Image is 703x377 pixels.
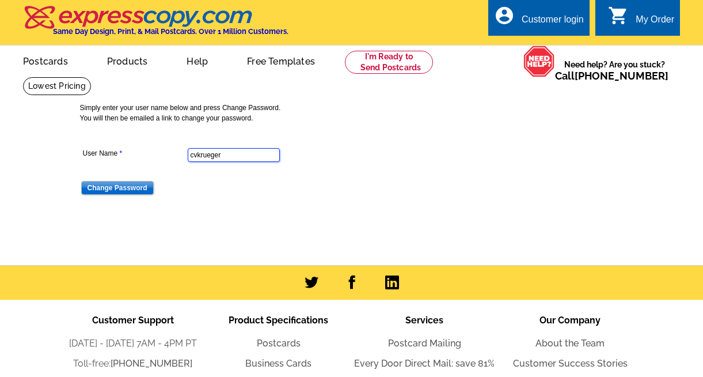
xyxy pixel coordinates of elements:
img: help [523,46,555,77]
a: Same Day Design, Print, & Mail Postcards. Over 1 Million Customers. [23,14,288,36]
a: account_circle Customer login [494,13,584,27]
i: shopping_cart [608,5,629,26]
a: [PHONE_NUMBER] [575,70,668,82]
a: Every Door Direct Mail: save 81% [354,358,495,369]
h4: Same Day Design, Print, & Mail Postcards. Over 1 Million Customers. [53,27,288,36]
a: Products [89,47,166,74]
a: Postcard Mailing [388,338,461,349]
a: shopping_cart My Order [608,13,674,27]
li: Toll-free: [60,357,206,371]
a: Help [168,47,226,74]
label: User Name [83,148,187,159]
li: [DATE] - [DATE] 7AM - 4PM PT [60,337,206,350]
a: Free Templates [229,47,333,74]
span: Product Specifications [229,315,328,326]
div: Customer login [522,14,584,31]
iframe: LiveChat chat widget [473,109,703,377]
span: Services [405,315,443,326]
a: Postcards [5,47,86,74]
span: Call [555,70,668,82]
a: Business Cards [245,358,311,369]
input: Change Password [81,181,154,195]
p: Simply enter your user name below and press Change Password. You will then be emailed a link to c... [80,103,633,123]
span: Customer Support [92,315,174,326]
i: account_circle [494,5,515,26]
span: Need help? Are you stuck? [555,59,674,82]
a: Postcards [257,338,301,349]
div: My Order [636,14,674,31]
a: [PHONE_NUMBER] [111,358,192,369]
